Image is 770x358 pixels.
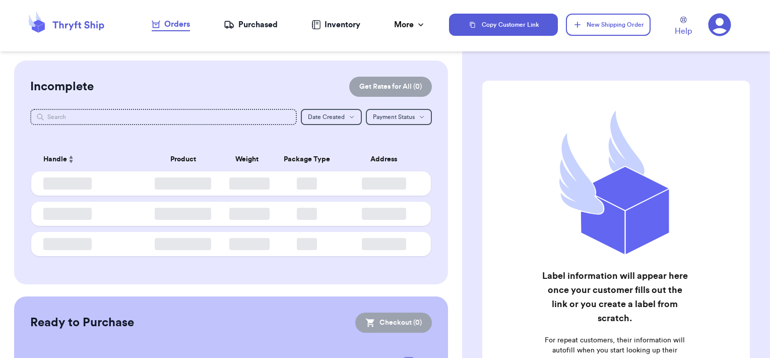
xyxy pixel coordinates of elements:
[675,25,692,37] span: Help
[355,313,432,333] button: Checkout (0)
[373,114,415,120] span: Payment Status
[311,19,360,31] a: Inventory
[675,17,692,37] a: Help
[540,269,690,325] h2: Label information will appear here once your customer fills out the link or you create a label fr...
[152,18,190,30] div: Orders
[43,154,67,165] span: Handle
[271,147,343,171] th: Package Type
[449,14,558,36] button: Copy Customer Link
[152,18,190,31] a: Orders
[67,153,75,165] button: Sort ascending
[223,147,271,171] th: Weight
[30,109,297,125] input: Search
[308,114,345,120] span: Date Created
[30,315,134,331] h2: Ready to Purchase
[394,19,426,31] div: More
[301,109,362,125] button: Date Created
[224,19,278,31] a: Purchased
[30,79,94,95] h2: Incomplete
[349,77,432,97] button: Get Rates for All (0)
[143,147,223,171] th: Product
[566,14,651,36] button: New Shipping Order
[343,147,431,171] th: Address
[366,109,432,125] button: Payment Status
